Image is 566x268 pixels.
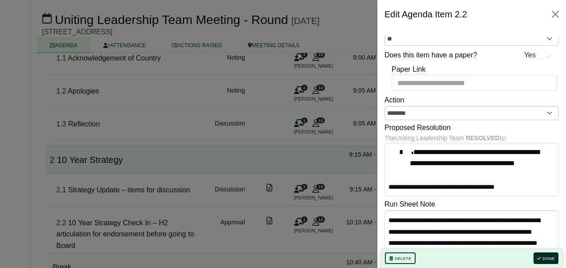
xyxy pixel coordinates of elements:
div: The Uniting Leadership Team to: [384,133,559,143]
label: Action [384,94,404,106]
button: Close [548,7,562,21]
b: RESOLVED [466,134,500,142]
button: Delete [385,252,416,264]
button: Done [534,252,558,264]
label: Run Sheet Note [384,199,435,210]
label: Paper Link [392,64,426,75]
label: Does this item have a paper? [384,49,477,61]
div: Edit Agenda Item 2.2 [384,7,467,21]
label: Proposed Resolution [384,122,451,134]
span: Yes [524,49,536,61]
